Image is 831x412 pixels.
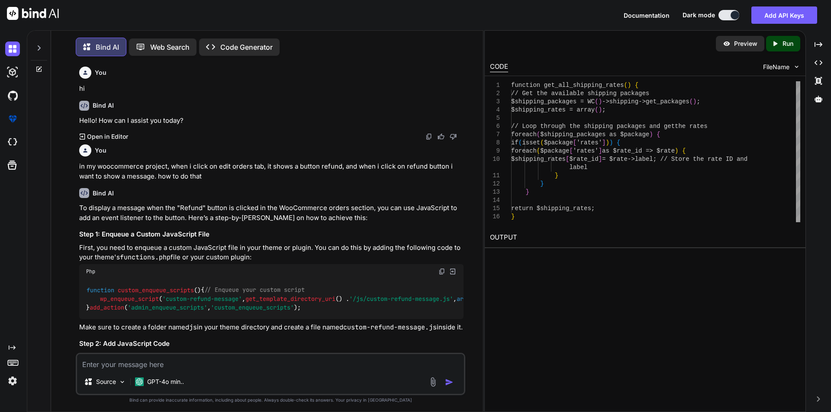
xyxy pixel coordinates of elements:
div: 9 [490,147,500,155]
code: js [189,323,197,332]
span: ( [689,98,692,105]
img: Open in Browser [449,268,457,275]
span: isset [522,139,540,146]
img: Bind AI [7,7,59,20]
img: githubDark [5,88,20,103]
span: custom_enqueue_scripts [118,286,194,294]
div: 12 [490,180,500,188]
span: $rate_id [569,156,598,163]
code: { ( , () . , ( ), , ); } ( , ); [86,285,550,312]
span: } [511,213,515,220]
p: Web Search [150,42,190,52]
code: functions.php [120,253,171,262]
span: Php [86,268,95,275]
div: 11 [490,172,500,180]
span: $shipping_rates [511,156,566,163]
div: 2 [490,89,500,98]
span: $shipping_packages as $package [540,131,649,138]
span: { [682,147,686,154]
p: Bind can provide inaccurate information, including about people. Always double-check its answers.... [76,397,465,403]
span: function [87,286,114,294]
span: [ [566,156,569,163]
div: 8 [490,139,500,147]
img: darkAi-studio [5,65,20,80]
span: foreach [511,147,537,154]
span: ( [536,131,540,138]
p: Hello! How can I assist you today? [79,116,464,126]
span: ( [536,147,540,154]
span: ] [598,147,602,154]
span: function get_all_shipping_rates [511,82,624,89]
span: 'admin_enqueue_scripts' [128,303,207,311]
img: cloudideIcon [5,135,20,150]
div: 17 [490,221,500,229]
p: In the file, you can add the following code to listen for clicks on the refund button and display... [79,352,464,372]
span: ( [540,139,544,146]
span: ] [598,156,602,163]
p: Make sure to create a folder named in your theme directory and create a file named inside it. [79,323,464,332]
span: ; [696,98,700,105]
span: ->shipping->get_packages [602,98,689,105]
h2: OUTPUT [485,227,805,248]
span: the rates [675,123,708,130]
img: copy [438,268,445,275]
img: copy [425,133,432,140]
span: // Enqueue your custom script [204,286,305,294]
span: if [511,139,519,146]
span: get_template_directory_uri [245,295,335,303]
span: } [540,180,544,187]
span: ) [606,139,609,146]
span: = $rate->label; // Store the rate ID and [602,156,747,163]
p: First, you need to enqueue a custom JavaScript file in your theme or plugin. You can do this by a... [79,243,464,262]
span: ( [595,106,598,113]
span: array [457,295,474,303]
span: ( [518,139,522,146]
div: 5 [490,114,500,122]
span: ; [602,106,606,113]
span: $package [544,139,573,146]
span: 'custom-refund-message' [162,295,242,303]
div: 13 [490,188,500,196]
h6: You [95,68,106,77]
span: $package [540,147,569,154]
img: icon [445,378,454,386]
p: Open in Editor [87,132,128,141]
span: } [525,188,529,195]
p: Run [783,39,793,48]
span: // Get the available shipping packages [511,90,649,97]
span: ) [628,82,631,89]
h6: Bind AI [93,189,114,198]
button: Add API Keys [751,6,817,24]
p: in my woocommerce project, when i click on edit orders tab, it shows a button refund, and when i ... [79,162,464,181]
span: ( [624,82,627,89]
div: 7 [490,131,500,139]
span: label [569,164,587,171]
p: Code Generator [220,42,273,52]
span: 'custom_enqueue_scripts' [211,303,294,311]
p: Source [96,377,116,386]
span: FileName [763,63,789,71]
span: ) [609,139,613,146]
img: dislike [450,133,457,140]
div: 6 [490,122,500,131]
span: [ [573,139,577,146]
span: ) [649,131,653,138]
span: { [616,139,620,146]
img: like [438,133,444,140]
span: return $shipping_rates; [511,205,595,212]
span: as $rate_id => $rate [602,147,675,154]
span: [ [569,147,573,154]
span: ( [595,98,598,105]
span: $shipping_rates = array [511,106,595,113]
p: To display a message when the "Refund" button is clicked in the WooCommerce orders section, you c... [79,203,464,223]
span: 'rates' [573,147,598,154]
div: 16 [490,213,500,221]
img: premium [5,112,20,126]
span: $shipping_packages = WC [511,98,595,105]
span: Dark mode [683,11,715,19]
h3: Step 1: Enqueue a Custom JavaScript File [79,230,464,240]
div: 10 [490,155,500,163]
p: hi [79,84,464,94]
span: { [635,82,638,89]
p: Preview [734,39,757,48]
